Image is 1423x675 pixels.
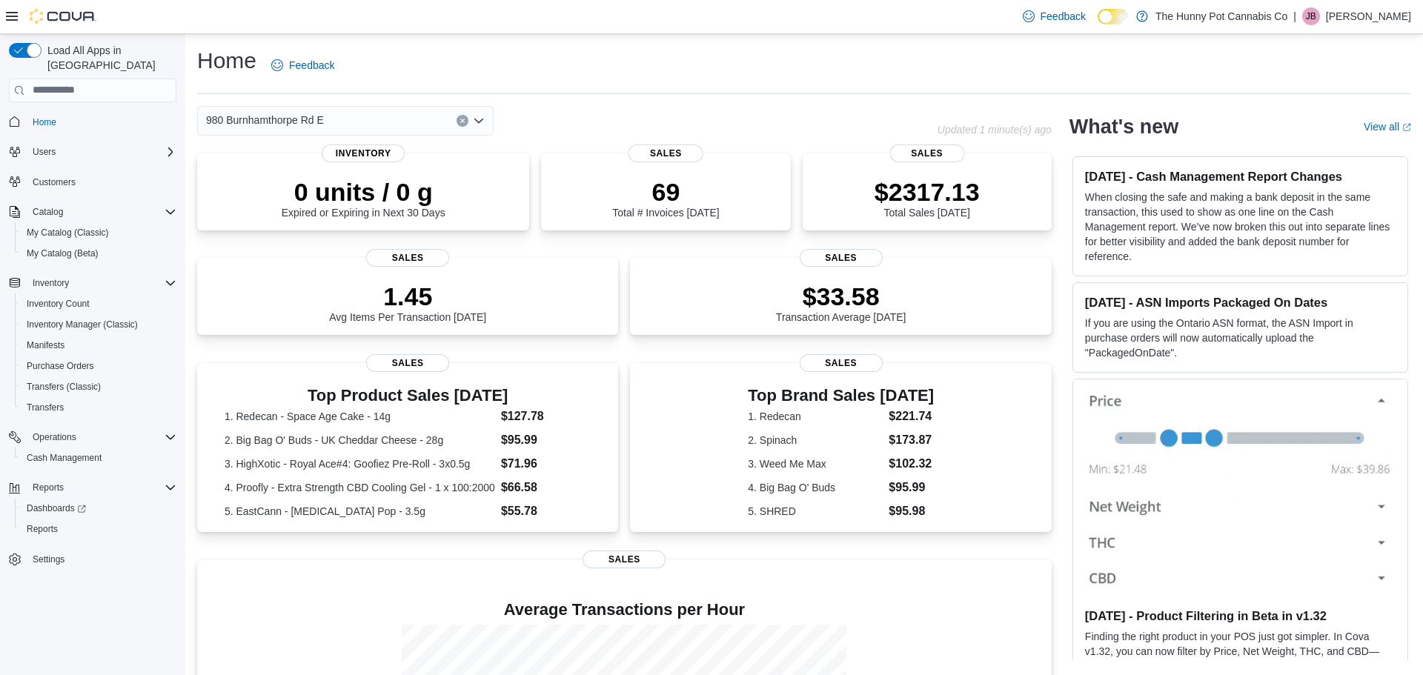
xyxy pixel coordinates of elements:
[27,360,94,372] span: Purchase Orders
[225,433,495,448] dt: 2. Big Bag O' Buds - UK Cheddar Cheese - 28g
[27,319,138,330] span: Inventory Manager (Classic)
[27,339,64,351] span: Manifests
[289,58,334,73] span: Feedback
[21,399,176,416] span: Transfers
[1302,7,1320,25] div: Jessie Britton
[33,553,64,565] span: Settings
[9,105,176,609] nav: Complex example
[875,177,980,207] p: $2317.13
[21,499,176,517] span: Dashboards
[889,502,934,520] dd: $95.98
[15,314,182,335] button: Inventory Manager (Classic)
[748,456,883,471] dt: 3. Weed Me Max
[501,502,591,520] dd: $55.78
[21,378,107,396] a: Transfers (Classic)
[15,448,182,468] button: Cash Management
[21,295,176,313] span: Inventory Count
[21,316,144,333] a: Inventory Manager (Classic)
[776,282,906,311] p: $33.58
[21,357,176,375] span: Purchase Orders
[3,171,182,193] button: Customers
[21,316,176,333] span: Inventory Manager (Classic)
[366,354,449,372] span: Sales
[27,247,99,259] span: My Catalog (Beta)
[27,551,70,568] a: Settings
[33,482,64,493] span: Reports
[748,480,883,495] dt: 4. Big Bag O' Buds
[27,203,176,221] span: Catalog
[889,455,934,473] dd: $102.32
[27,227,109,239] span: My Catalog (Classic)
[15,335,182,356] button: Manifests
[3,202,182,222] button: Catalog
[225,409,495,424] dt: 1. Redecan - Space Age Cake - 14g
[225,480,495,495] dt: 4. Proofly - Extra Strength CBD Cooling Gel - 1 x 100:2000
[33,116,56,128] span: Home
[748,387,934,405] h3: Top Brand Sales [DATE]
[225,456,495,471] dt: 3. HighXotic - Royal Ace#4: Goofiez Pre-Roll - 3x0.5g
[27,402,64,413] span: Transfers
[1098,24,1098,25] span: Dark Mode
[3,273,182,293] button: Inventory
[1155,7,1287,25] p: The Hunny Pot Cannabis Co
[1017,1,1092,31] a: Feedback
[27,113,62,131] a: Home
[21,357,100,375] a: Purchase Orders
[1085,295,1396,310] h3: [DATE] - ASN Imports Packaged On Dates
[282,177,445,207] p: 0 units / 0 g
[15,243,182,264] button: My Catalog (Beta)
[628,144,703,162] span: Sales
[1085,608,1396,623] h3: [DATE] - Product Filtering in Beta in v1.32
[225,504,495,519] dt: 5. EastCann - [MEDICAL_DATA] Pop - 3.5g
[329,282,486,311] p: 1.45
[27,173,82,191] a: Customers
[889,431,934,449] dd: $173.87
[800,249,883,267] span: Sales
[501,455,591,473] dd: $71.96
[1085,169,1396,184] h3: [DATE] - Cash Management Report Changes
[21,224,115,242] a: My Catalog (Classic)
[27,274,176,292] span: Inventory
[21,245,105,262] a: My Catalog (Beta)
[21,295,96,313] a: Inventory Count
[1041,9,1086,24] span: Feedback
[1364,121,1411,133] a: View allExternal link
[748,504,883,519] dt: 5. SHRED
[3,427,182,448] button: Operations
[612,177,719,219] div: Total # Invoices [DATE]
[889,408,934,425] dd: $221.74
[33,146,56,158] span: Users
[1098,9,1129,24] input: Dark Mode
[1402,123,1411,132] svg: External link
[875,177,980,219] div: Total Sales [DATE]
[27,479,70,496] button: Reports
[27,452,102,464] span: Cash Management
[21,449,107,467] a: Cash Management
[27,298,90,310] span: Inventory Count
[265,50,340,80] a: Feedback
[21,520,176,538] span: Reports
[27,203,69,221] button: Catalog
[27,381,101,393] span: Transfers (Classic)
[501,479,591,496] dd: $66.58
[15,222,182,243] button: My Catalog (Classic)
[1326,7,1411,25] p: [PERSON_NAME]
[776,282,906,323] div: Transaction Average [DATE]
[800,354,883,372] span: Sales
[583,551,666,568] span: Sales
[42,43,176,73] span: Load All Apps in [GEOGRAPHIC_DATA]
[21,336,70,354] a: Manifests
[15,519,182,539] button: Reports
[27,143,176,161] span: Users
[3,142,182,162] button: Users
[1293,7,1296,25] p: |
[3,477,182,498] button: Reports
[282,177,445,219] div: Expired or Expiring in Next 30 Days
[33,176,76,188] span: Customers
[206,111,324,129] span: 980 Burnhamthorpe Rd E
[21,336,176,354] span: Manifests
[322,144,405,162] span: Inventory
[889,144,964,162] span: Sales
[501,408,591,425] dd: $127.78
[15,498,182,519] a: Dashboards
